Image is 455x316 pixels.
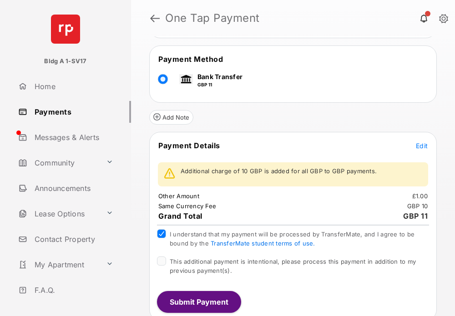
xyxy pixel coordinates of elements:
a: Lease Options [15,203,102,225]
a: Announcements [15,177,131,199]
span: This additional payment is intentional, please process this payment in addition to my previous pa... [170,258,416,274]
td: Other Amount [158,192,200,200]
a: Payments [15,101,131,123]
p: GBP 11 [197,81,243,88]
a: Community [15,152,102,174]
span: Grand Total [158,211,202,221]
span: Payment Method [158,55,223,64]
a: Home [15,75,131,97]
a: F.A.Q. [15,279,131,301]
button: Add Note [149,110,193,125]
img: svg+xml;base64,PHN2ZyB4bWxucz0iaHR0cDovL3d3dy53My5vcmcvMjAwMC9zdmciIHdpZHRoPSI2NCIgaGVpZ2h0PSI2NC... [51,15,80,44]
p: Additional charge of 10 GBP is added for all GBP to GBP payments. [181,167,377,176]
a: TransferMate student terms of use. [211,240,315,247]
p: Bank Transfer [197,72,243,81]
button: Edit [416,141,428,150]
td: GBP 10 [407,202,429,210]
span: GBP 11 [403,211,428,221]
strong: One Tap Payment [165,13,440,24]
a: Messages & Alerts [15,126,131,148]
span: Edit [416,142,428,150]
img: bank.png [179,74,193,84]
a: My Apartment [15,254,102,276]
p: Bldg A 1-SV17 [44,57,86,66]
button: Submit Payment [157,291,241,313]
span: I understand that my payment will be processed by TransferMate, and I agree to be bound by the [170,231,415,247]
span: Payment Details [158,141,220,150]
td: £1.00 [412,192,428,200]
a: Contact Property [15,228,131,250]
td: Same Currency Fee [158,202,217,210]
